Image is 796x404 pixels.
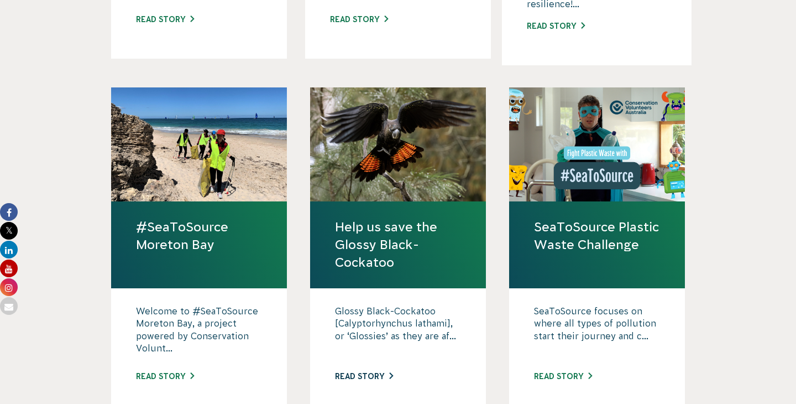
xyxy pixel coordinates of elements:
[534,305,660,360] p: SeaToSource focuses on where all types of pollution start their journey and c...
[136,305,262,360] p: Welcome to #SeaToSource Moreton Bay, a project powered by Conservation Volunt...
[335,305,461,360] p: Glossy Black-Cockatoo [Calyptorhynchus lathami], or ‘Glossies’ as they are af...
[534,218,660,253] a: SeaToSource Plastic Waste Challenge
[136,218,262,253] a: #SeaToSource Moreton Bay
[527,22,585,30] a: Read story
[335,218,461,272] a: Help us save the Glossy Black-Cockatoo
[330,15,388,24] a: Read story
[335,372,393,381] a: Read story
[136,372,194,381] a: Read story
[136,15,194,24] a: Read story
[534,372,592,381] a: Read story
